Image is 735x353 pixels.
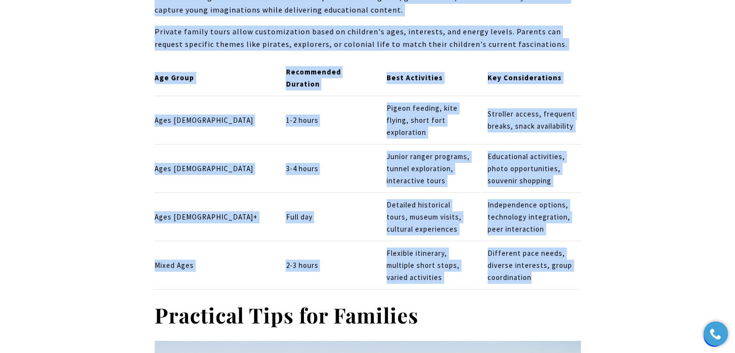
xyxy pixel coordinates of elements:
[488,199,580,235] p: Independence options, technology integration, peer interaction
[387,72,472,84] p: Best Activities
[488,151,580,187] p: Educational activities, photo opportunities, souvenir shopping
[387,103,472,139] p: Pigeon feeding, kite flying, short fort exploration
[488,248,580,284] p: Different pace needs, diverse interests, group coordination
[155,260,270,272] p: Mixed Ages
[155,26,581,50] p: Private family tours allow customization based on children's ages, interests, and energy levels. ...
[488,108,580,132] p: Stroller access, frequent breaks, snack availability
[155,115,270,127] p: Ages [DEMOGRAPHIC_DATA]
[387,248,472,284] p: Flexible itinerary, multiple short stops, varied activities
[286,163,371,175] p: 3-4 hours
[155,163,270,175] p: Ages [DEMOGRAPHIC_DATA]
[155,72,270,84] p: Age Group
[286,260,371,272] p: 2-3 hours
[155,301,418,329] strong: Practical Tips for Families
[488,72,580,84] p: Key Considerations
[387,199,472,235] p: Detailed historical tours, museum visits, cultural experiences
[387,151,472,187] p: Junior ranger programs, tunnel exploration, interactive tours
[286,211,371,223] p: Full day
[155,211,270,223] p: Ages [DEMOGRAPHIC_DATA]+
[286,66,371,90] p: Recommended Duration
[286,115,371,127] p: 1-2 hours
